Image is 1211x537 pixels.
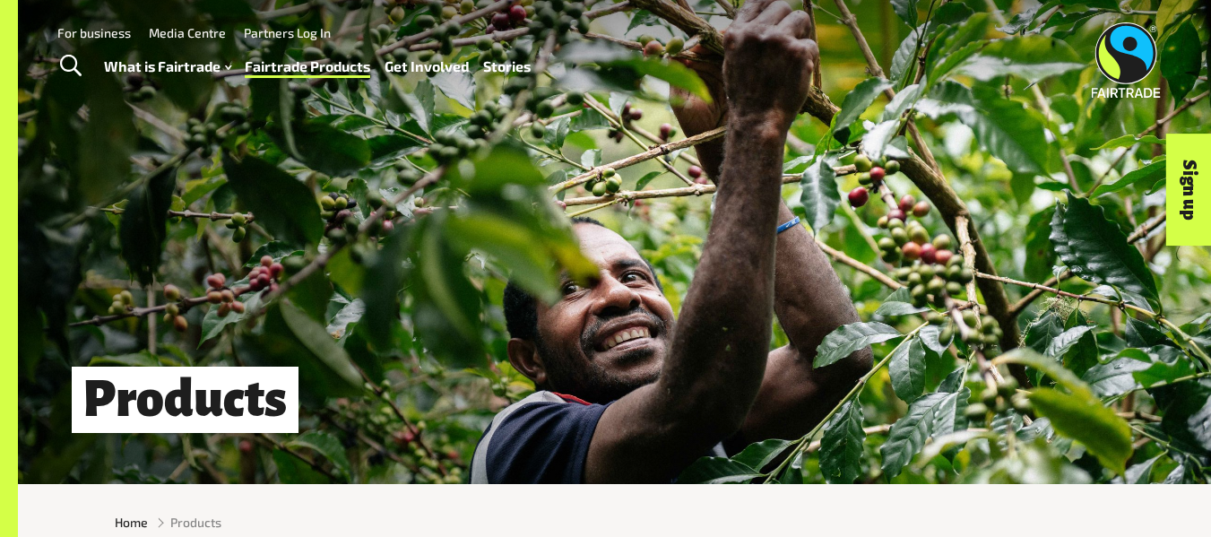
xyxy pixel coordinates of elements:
[244,25,331,40] a: Partners Log In
[104,54,231,80] a: What is Fairtrade
[245,54,370,80] a: Fairtrade Products
[72,367,298,432] h1: Products
[57,25,131,40] a: For business
[170,513,221,532] span: Products
[483,54,531,80] a: Stories
[115,513,148,532] a: Home
[385,54,469,80] a: Get Involved
[1092,22,1161,98] img: Fairtrade Australia New Zealand logo
[48,44,92,89] a: Toggle Search
[149,25,226,40] a: Media Centre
